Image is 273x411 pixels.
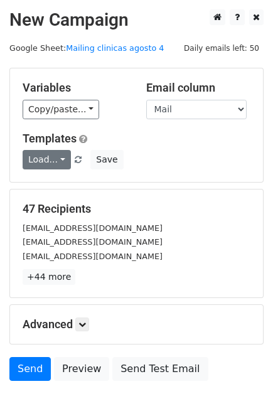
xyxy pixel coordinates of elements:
[23,132,77,145] a: Templates
[23,202,250,216] h5: 47 Recipients
[9,357,51,381] a: Send
[179,43,264,53] a: Daily emails left: 50
[23,269,75,285] a: +44 more
[9,43,164,53] small: Google Sheet:
[210,351,273,411] iframe: Chat Widget
[146,81,251,95] h5: Email column
[23,223,163,233] small: [EMAIL_ADDRESS][DOMAIN_NAME]
[210,351,273,411] div: Widget de chat
[23,150,71,169] a: Load...
[112,357,208,381] a: Send Test Email
[23,318,250,331] h5: Advanced
[23,81,127,95] h5: Variables
[179,41,264,55] span: Daily emails left: 50
[9,9,264,31] h2: New Campaign
[23,252,163,261] small: [EMAIL_ADDRESS][DOMAIN_NAME]
[90,150,123,169] button: Save
[54,357,109,381] a: Preview
[66,43,164,53] a: Mailing clinicas agosto 4
[23,237,163,247] small: [EMAIL_ADDRESS][DOMAIN_NAME]
[23,100,99,119] a: Copy/paste...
